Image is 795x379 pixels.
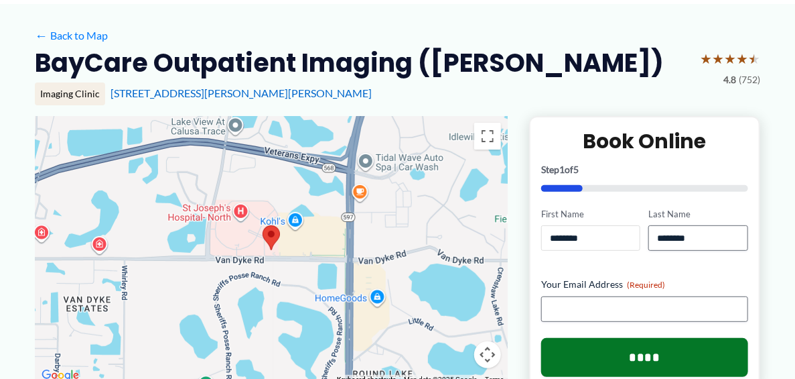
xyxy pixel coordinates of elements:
[35,29,48,42] span: ←
[559,164,565,175] span: 1
[724,46,736,71] span: ★
[474,341,501,368] button: Map camera controls
[474,123,501,150] button: Toggle fullscreen view
[627,280,665,290] span: (Required)
[35,46,664,79] h2: BayCare Outpatient Imaging ([PERSON_NAME])
[739,71,760,89] span: (752)
[111,87,372,99] a: [STREET_ADDRESS][PERSON_NAME][PERSON_NAME]
[35,25,108,46] a: ←Back to Map
[712,46,724,71] span: ★
[573,164,579,175] span: 5
[648,208,747,221] label: Last Name
[736,46,748,71] span: ★
[748,46,760,71] span: ★
[723,71,736,89] span: 4.8
[541,208,640,221] label: First Name
[541,278,748,291] label: Your Email Address
[35,83,105,105] div: Imaging Clinic
[541,128,748,154] h2: Book Online
[700,46,712,71] span: ★
[541,165,748,174] p: Step of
